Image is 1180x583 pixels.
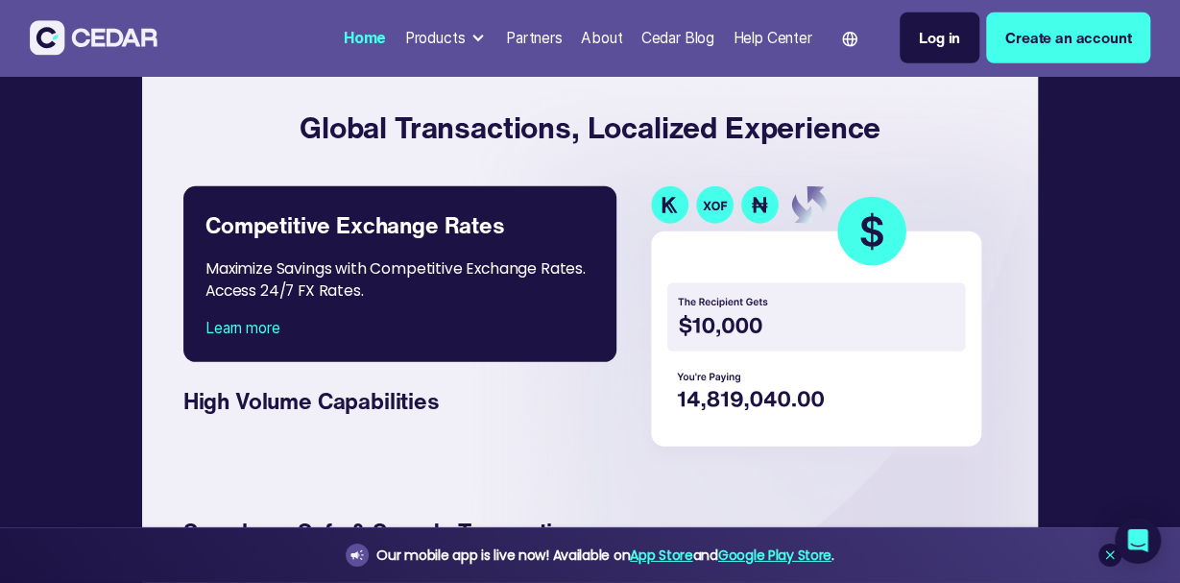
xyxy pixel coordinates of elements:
a: Create an account [986,12,1150,63]
a: Help Center [726,17,820,59]
div: Help Center [733,27,811,49]
div: High Volume Capabilities [183,384,593,418]
a: About [573,17,630,59]
div: Our mobile app is live now! Available on and . [376,544,833,568]
div: About [581,27,622,49]
div: Log in [919,27,960,49]
h4: Global Transactions, Localized Experience [142,107,1039,185]
div: Home [344,27,386,49]
div: Competitive Exchange Rates [205,208,593,242]
div: Maximize Savings with Competitive Exchange Rates. Access 24/7 FX Rates. [205,242,593,317]
div: Seamless, Safe & Speedy Transactions [183,515,593,548]
div: Open Intercom Messenger [1115,518,1161,564]
img: world icon [842,32,857,47]
a: Log in [900,12,979,63]
a: Google Play Store [718,546,831,565]
img: announcement [349,547,365,563]
div: Products [405,27,466,49]
img: currency transaction [642,186,998,466]
a: Home [336,17,394,59]
div: Cedar Blog [641,27,714,49]
div: Partners [506,27,563,49]
a: Partners [498,17,569,59]
a: App Store [630,546,692,565]
div: Learn more [205,317,593,339]
a: Cedar Blog [634,17,722,59]
div: Products [397,19,495,57]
